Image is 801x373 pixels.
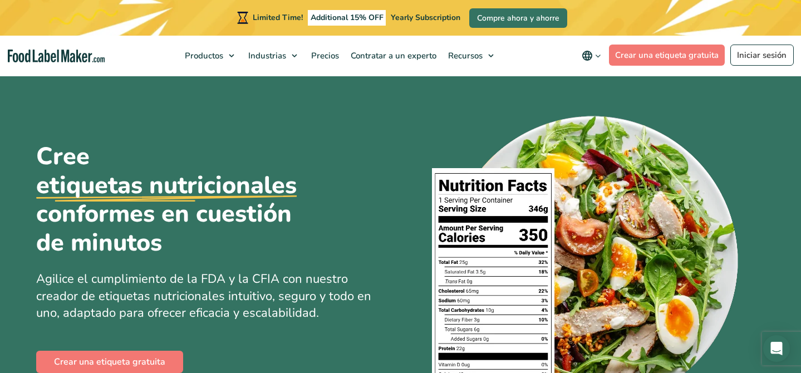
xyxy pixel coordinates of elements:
[445,50,484,61] span: Recursos
[347,50,438,61] span: Contratar a un experto
[391,12,460,23] span: Yearly Subscription
[306,36,342,76] a: Precios
[308,10,386,26] span: Additional 15% OFF
[179,36,240,76] a: Productos
[469,8,567,28] a: Compre ahora y ahorre
[36,271,371,322] span: Agilice el cumplimiento de la FDA y la CFIA con nuestro creador de etiquetas nutricionales intuit...
[763,335,790,362] div: Open Intercom Messenger
[36,171,297,200] u: etiquetas nutricionales
[609,45,725,66] a: Crear una etiqueta gratuita
[730,45,794,66] a: Iniciar sesión
[36,142,326,257] h1: Cree conformes en cuestión de minutos
[253,12,303,23] span: Limited Time!
[443,36,499,76] a: Recursos
[345,36,440,76] a: Contratar a un experto
[308,50,340,61] span: Precios
[181,50,224,61] span: Productos
[36,351,183,373] a: Crear una etiqueta gratuita
[243,36,303,76] a: Industrias
[245,50,287,61] span: Industrias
